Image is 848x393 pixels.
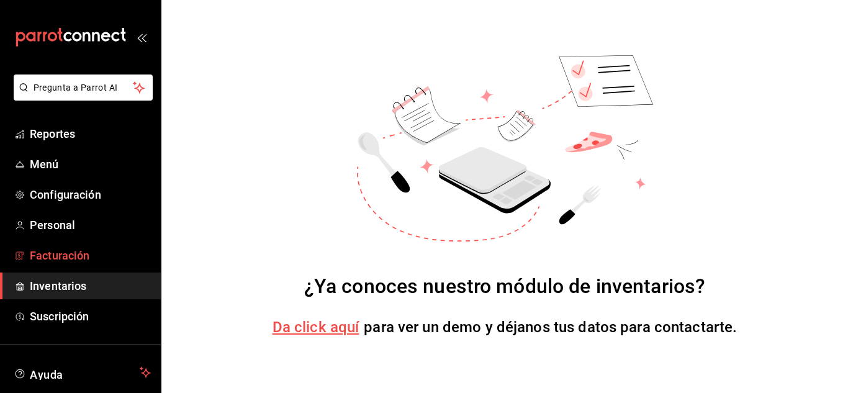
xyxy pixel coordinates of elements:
[14,75,153,101] button: Pregunta a Parrot AI
[137,32,147,42] button: open_drawer_menu
[304,271,706,301] div: ¿Ya conoces nuestro módulo de inventarios?
[273,318,359,336] a: Da click aquí
[30,156,151,173] span: Menú
[364,318,737,336] span: para ver un demo y déjanos tus datos para contactarte.
[30,186,151,203] span: Configuración
[30,365,135,380] span: Ayuda
[30,308,151,325] span: Suscripción
[30,125,151,142] span: Reportes
[30,278,151,294] span: Inventarios
[9,90,153,103] a: Pregunta a Parrot AI
[34,81,133,94] span: Pregunta a Parrot AI
[30,247,151,264] span: Facturación
[30,217,151,233] span: Personal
